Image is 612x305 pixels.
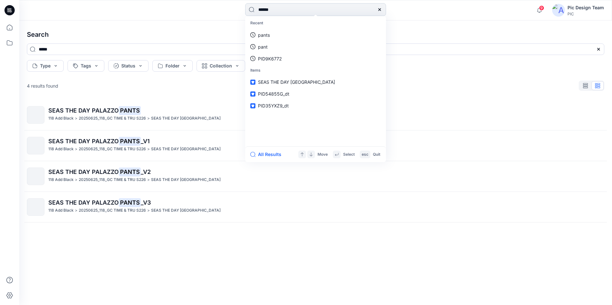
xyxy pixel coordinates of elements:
[147,146,150,152] p: >
[22,26,609,43] h4: Search
[48,176,74,183] p: 118 Add Black
[23,102,608,128] a: SEAS THE DAY PALAZZOPANTS118 Add Black>20250625_118_GC TIME & TRU S226>SEAS THE DAY [GEOGRAPHIC_D...
[246,41,385,53] a: pant
[258,91,289,97] span: PID54855G_dt
[119,106,141,115] mark: PANTS
[362,151,368,158] p: esc
[48,115,74,122] p: 118 Add Black
[48,138,119,145] span: SEAS THE DAY PALAZZO
[250,151,286,158] button: All Results
[147,176,150,183] p: >
[258,79,335,85] span: SEAS THE DAY [GEOGRAPHIC_DATA]
[141,138,150,145] span: _V1
[552,4,565,17] img: avatar
[48,107,119,114] span: SEAS THE DAY PALAZZO
[27,82,58,89] p: 4 results found
[48,207,74,214] p: 118 Add Black
[27,60,64,72] button: Type
[108,60,149,72] button: Status
[23,164,608,189] a: SEAS THE DAY PALAZZOPANTS_V2118 Add Black>20250625_118_GC TIME & TRU S226>SEAS THE DAY [GEOGRAPHI...
[75,176,77,183] p: >
[141,168,151,175] span: _V2
[246,29,385,41] a: pants
[258,32,270,38] p: pants
[79,115,146,122] p: 20250625_118_GC TIME & TRU S226
[568,4,604,12] div: Pic Design Team
[568,12,604,16] div: PIC
[318,151,328,158] p: Move
[246,65,385,76] p: Items
[258,103,289,108] span: PID35YXZ9_dt
[75,115,77,122] p: >
[151,115,221,122] p: SEAS THE DAY PALAZZO PANTS
[343,151,355,158] p: Select
[258,55,282,62] p: PID9K6772
[151,146,221,152] p: SEAS THE DAY PALAZZO PANTS
[147,207,150,214] p: >
[79,146,146,152] p: 20250625_118_GC TIME & TRU S226
[48,199,119,206] span: SEAS THE DAY PALAZZO
[246,76,385,88] a: SEAS THE DAY [GEOGRAPHIC_DATA]
[152,60,193,72] button: Folder
[539,5,544,11] span: 9
[246,100,385,112] a: PID35YXZ9_dt
[68,60,104,72] button: Tags
[75,146,77,152] p: >
[246,17,385,29] p: Recent
[151,176,221,183] p: SEAS THE DAY PALAZZO PANTS
[119,167,141,176] mark: PANTS
[79,207,146,214] p: 20250625_118_GC TIME & TRU S226
[48,146,74,152] p: 118 Add Black
[23,133,608,158] a: SEAS THE DAY PALAZZOPANTS_V1118 Add Black>20250625_118_GC TIME & TRU S226>SEAS THE DAY [GEOGRAPHI...
[258,43,268,50] p: pant
[373,151,380,158] p: Quit
[119,137,141,145] mark: PANTS
[246,88,385,100] a: PID54855G_dt
[75,207,77,214] p: >
[48,168,119,175] span: SEAS THE DAY PALAZZO
[197,60,245,72] button: Collection
[119,198,141,207] mark: PANTS
[151,207,221,214] p: SEAS THE DAY PALAZZO PANTS
[141,199,151,206] span: _V3
[23,194,608,220] a: SEAS THE DAY PALAZZOPANTS_V3118 Add Black>20250625_118_GC TIME & TRU S226>SEAS THE DAY [GEOGRAPHI...
[147,115,150,122] p: >
[79,176,146,183] p: 20250625_118_GC TIME & TRU S226
[246,53,385,65] a: PID9K6772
